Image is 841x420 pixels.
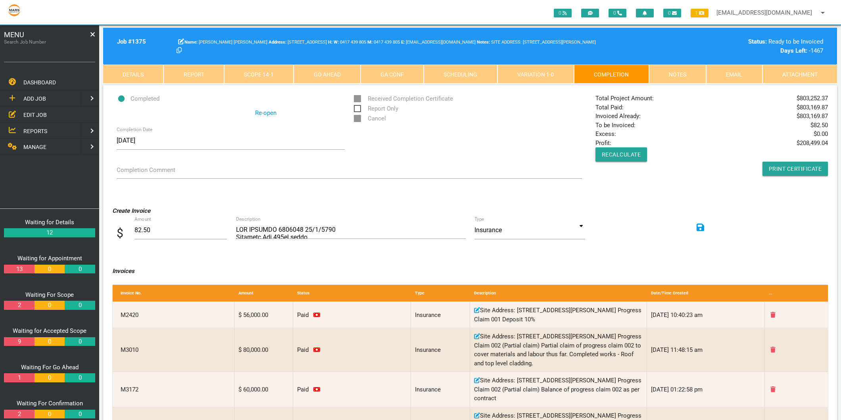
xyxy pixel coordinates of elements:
b: W: [334,40,339,45]
div: Amount [234,285,294,302]
a: Click to remove payment [313,311,320,319]
div: Description [470,285,647,302]
a: 0 [65,373,95,382]
span: [EMAIL_ADDRESS][DOMAIN_NAME] [401,40,476,45]
div: $ 56,000.00 [234,302,294,328]
b: Name: [184,40,198,45]
a: Waiting For Confirmation [17,400,83,407]
span: $ 208,499.04 [797,139,828,148]
span: MENU [4,29,24,40]
a: Waiting For Go Ahead [21,364,79,371]
a: 0 [65,265,95,274]
div: [DATE] 11:48:15 am [647,328,765,372]
a: Notes [649,65,706,84]
div: Status [293,285,411,302]
span: Home Phone [328,40,334,45]
a: Click to remove payment [313,386,320,393]
span: ADD JOB [23,95,46,102]
a: 0 [35,373,65,382]
a: 0 [65,301,95,310]
div: [DATE] 01:22:58 pm [647,372,765,407]
a: 0 [35,337,65,346]
i: Create Invoice [112,207,150,214]
a: Scope 14-1 [224,65,294,84]
span: $ [117,224,134,242]
a: Print Certificate [762,162,828,176]
div: Invoice No. [117,285,234,302]
a: Report [163,65,224,84]
textarea: LOR IPSUMDO 6806048 25/1/5790 Sitametc Adi 495el seddo EIUSM TEMPORI UTL ETD MAG-5640 06/2/8987 A... [236,221,466,239]
div: Insurance [411,302,470,328]
a: Waiting for Details [25,219,74,226]
span: Report Only [354,104,398,114]
span: 0 [663,9,681,17]
a: 9 [4,337,34,346]
a: Click to Save. [697,221,705,235]
span: Invoice paid on 14/04/2022 [297,386,309,393]
a: GA Conf [361,65,424,84]
a: 0 [65,410,95,419]
span: [STREET_ADDRESS] [269,40,327,45]
a: 13 [4,265,34,274]
b: Notes: [477,40,490,45]
span: Received Completion Certificate [354,94,453,104]
a: Click to remove payment [313,346,320,353]
a: Waiting for Appointment [17,255,82,262]
div: Total Project Amount: Total Paid: Invoiced Already: To be Invoiced: Excess: Profit: [591,94,833,176]
div: Ready to be Invoiced -1467 [653,37,823,55]
span: EDIT JOB [23,111,47,118]
b: M: [367,40,372,45]
span: 0 [554,9,572,17]
a: Go Ahead [294,65,360,84]
span: DASHBOARD [23,79,56,86]
span: $ 803,169.87 [797,112,828,121]
a: Completion [574,65,649,84]
a: 2 [4,301,34,310]
div: $ 80,000.00 [234,328,294,372]
img: s3file [8,4,21,17]
a: Scheduling [424,65,497,84]
label: Description [236,216,261,223]
a: Variation 1-0 [497,65,574,84]
label: Completion Comment [117,166,175,175]
span: Gary [367,40,400,45]
span: SITE ADDRESS: [STREET_ADDRESS][PERSON_NAME] [477,40,596,45]
a: Details [103,65,163,84]
a: 2 [4,410,34,419]
span: 1 [691,9,709,17]
div: Insurance [411,328,470,372]
a: 0 [35,410,65,419]
a: Attachment [762,65,837,84]
span: MANAGE [23,144,46,150]
span: Completed [117,94,159,104]
a: 1 [4,373,34,382]
div: Site Address: [STREET_ADDRESS][PERSON_NAME] Progress Claim 002 (Partial claim) Partial claim of p... [470,328,647,372]
div: Insurance [411,372,470,407]
div: Site Address: [STREET_ADDRESS][PERSON_NAME] Progress Claim 001 Deposit 10% [470,302,647,328]
div: M2420 [117,302,234,328]
button: Recalculate [595,147,647,162]
b: Days Left: [780,47,807,54]
b: H: [328,40,332,45]
span: REPORTS [23,128,47,134]
a: 0 [65,337,95,346]
div: [DATE] 10:40:23 am [647,302,765,328]
b: E: [401,40,405,45]
div: Site Address: [STREET_ADDRESS][PERSON_NAME] Progress Claim 002 (Partial claim) Balance of progres... [470,372,647,407]
a: Email [706,65,762,84]
div: M3172 [117,372,234,407]
span: Invoice paid on 23/09/2021 [297,311,309,319]
b: Address: [269,40,286,45]
span: Cancel [354,114,386,124]
a: Re-open [255,109,276,118]
span: 0 [609,9,626,17]
span: $ 0.00 [814,130,828,139]
label: Search Job Number [4,38,77,46]
a: 0 [35,301,65,310]
div: $ 60,000.00 [234,372,294,407]
div: Type [411,285,470,302]
a: 12 [4,228,95,237]
a: Waiting for Accepted Scope [13,327,86,334]
a: 0 [35,265,65,274]
div: M3010 [117,328,234,372]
